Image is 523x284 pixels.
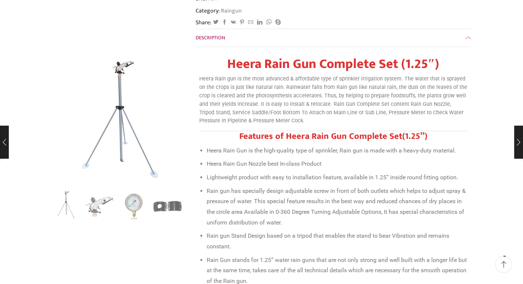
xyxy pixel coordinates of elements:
[84,191,115,222] a: Heera Rain Gun 1.25″
[119,191,149,222] img: Raingun Pressure Meter
[196,29,471,47] a: Description
[220,6,242,15] a: Raingun
[207,231,467,252] li: Rain gun Stand Design based on a tripod that enables the stand to bear Vibration and remains cons...
[402,129,427,144] strong: (1.25”)
[152,191,183,220] li: 4 / 5
[196,33,225,42] span: Description
[239,129,402,144] strong: Features of Heera Rain Gun Complete Set
[51,191,81,220] li: 1 / 5
[199,76,467,124] span: Heera Rain gun is the most advanced & affordable type of sprinkler irrigation system. The water t...
[196,18,211,27] span: Share:
[207,172,467,183] li: Lightweight product with easy to installation feature, available in 1.25” inside round fitting op...
[207,159,467,169] li: Heera Rain Gun Nozzle best In-class Product
[84,191,115,222] img: Heera Rain Gun 1.25"
[52,55,185,187] div: 1 / 5
[227,53,439,75] strong: Heera Rain Gun Complete Set (1.25″)
[207,145,467,156] li: Heera Rain Gun is the high-quality type of sprinkler, Rain gun is made with a heavy-duty material.
[84,191,115,220] li: 2 / 5
[51,190,81,220] img: Heera Rain Gun Complete Set
[207,186,467,228] li: Rain gun has specially design adjustable screw in front of both outlets which helps to adjust spr...
[196,7,242,15] span: Category:
[152,191,183,222] img: Raingun Service Saddle
[119,191,149,220] li: 3 / 5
